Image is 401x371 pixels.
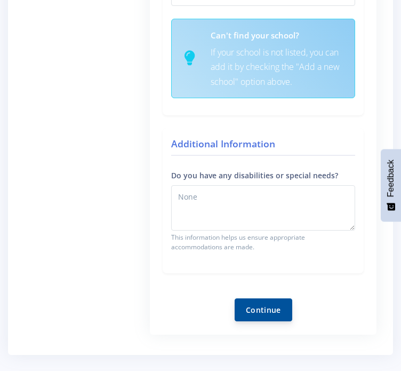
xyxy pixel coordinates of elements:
label: Do you have any disabilities or special needs? [171,170,338,181]
small: This information helps us ensure appropriate accommodations are made. [171,233,355,252]
span: Feedback [386,160,396,197]
h4: Additional Information [171,137,355,156]
h6: Can't find your school? [211,29,342,42]
button: Feedback - Show survey [381,149,401,222]
button: Continue [235,298,292,321]
p: If your school is not listed, you can add it by checking the "Add a new school" option above. [211,45,342,89]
